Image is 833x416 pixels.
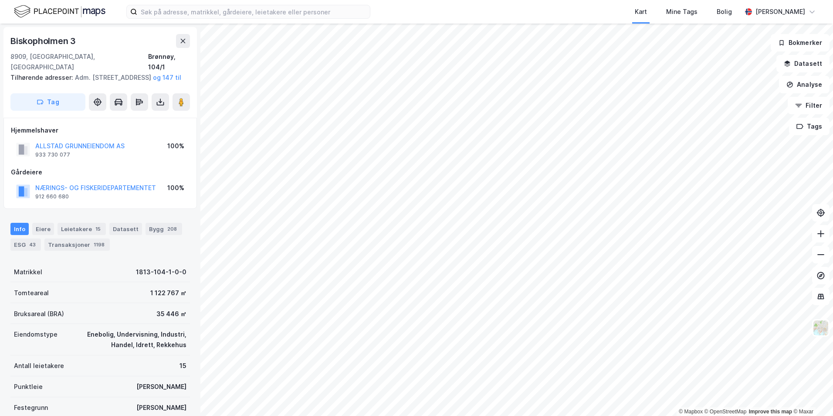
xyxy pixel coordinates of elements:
div: 35 446 ㎡ [156,309,186,319]
div: Datasett [109,223,142,235]
div: 43 [27,240,37,249]
a: Mapbox [679,409,703,415]
div: Matrikkel [14,267,42,277]
img: Z [813,320,829,336]
div: 100% [167,183,184,193]
div: Tomteareal [14,288,49,298]
div: 100% [167,141,184,151]
div: 933 730 077 [35,151,70,158]
input: Søk på adresse, matrikkel, gårdeiere, leietakere eller personer [137,5,370,18]
a: OpenStreetMap [704,409,747,415]
div: Transaksjoner [44,239,110,251]
div: Eiere [32,223,54,235]
div: 1 122 767 ㎡ [150,288,186,298]
div: Kontrollprogram for chat [789,374,833,416]
div: Punktleie [14,382,43,392]
div: 1198 [92,240,106,249]
div: ESG [10,239,41,251]
div: Bruksareal (BRA) [14,309,64,319]
button: Tags [789,118,830,135]
div: 1813-104-1-0-0 [136,267,186,277]
div: Gårdeiere [11,167,190,177]
div: Hjemmelshaver [11,125,190,136]
span: Tilhørende adresser: [10,74,75,81]
div: Bygg [146,223,182,235]
div: Festegrunn [14,402,48,413]
button: Tag [10,93,85,111]
div: 912 660 680 [35,193,69,200]
div: Eiendomstype [14,329,58,340]
div: Info [10,223,29,235]
div: Leietakere [58,223,106,235]
iframe: Chat Widget [789,374,833,416]
button: Filter [788,97,830,114]
button: Datasett [776,55,830,72]
div: Kart [635,7,647,17]
div: Enebolig, Undervisning, Industri, Handel, Idrett, Rekkehus [68,329,186,350]
div: Mine Tags [666,7,698,17]
div: [PERSON_NAME] [136,382,186,392]
button: Bokmerker [771,34,830,51]
div: Brønnøy, 104/1 [148,51,190,72]
div: Bolig [717,7,732,17]
div: Adm. [STREET_ADDRESS] [10,72,183,83]
div: 8909, [GEOGRAPHIC_DATA], [GEOGRAPHIC_DATA] [10,51,148,72]
div: Antall leietakere [14,361,64,371]
div: [PERSON_NAME] [755,7,805,17]
div: 15 [179,361,186,371]
div: Biskopholmen 3 [10,34,78,48]
a: Improve this map [749,409,792,415]
div: [PERSON_NAME] [136,402,186,413]
div: 208 [166,225,179,233]
div: 15 [94,225,102,233]
button: Analyse [779,76,830,93]
img: logo.f888ab2527a4732fd821a326f86c7f29.svg [14,4,105,19]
